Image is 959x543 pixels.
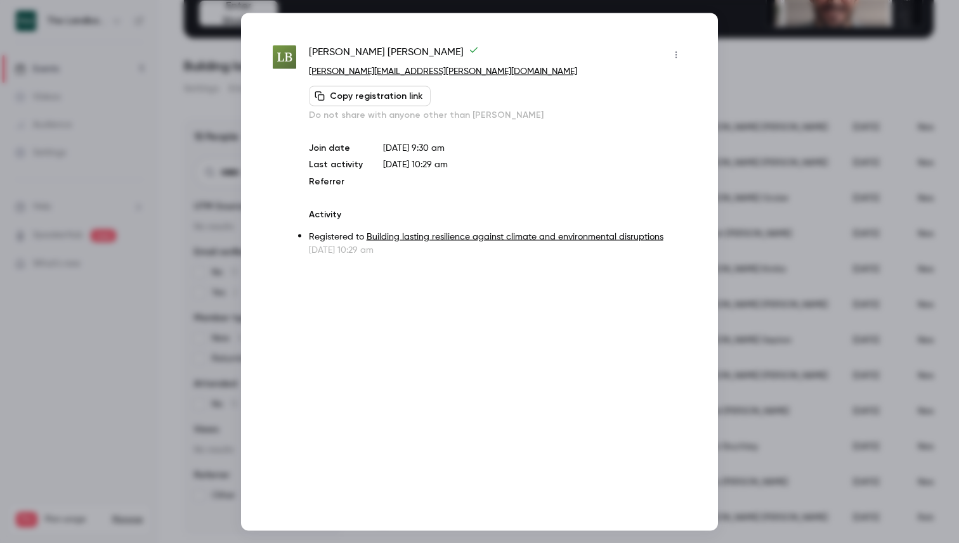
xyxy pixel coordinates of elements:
[309,86,431,106] button: Copy registration link
[367,232,663,241] a: Building lasting resilience against climate and environmental disruptions
[309,230,686,243] p: Registered to
[383,160,448,169] span: [DATE] 10:29 am
[309,243,686,256] p: [DATE] 10:29 am
[383,141,686,154] p: [DATE] 9:30 am
[309,108,686,121] p: Do not share with anyone other than [PERSON_NAME]
[309,141,363,154] p: Join date
[309,208,686,220] p: Activity
[309,44,479,65] span: [PERSON_NAME] [PERSON_NAME]
[273,46,296,69] img: thelandbankinggroup.com
[309,67,577,75] a: [PERSON_NAME][EMAIL_ADDRESS][PERSON_NAME][DOMAIN_NAME]
[309,158,363,171] p: Last activity
[309,175,363,188] p: Referrer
